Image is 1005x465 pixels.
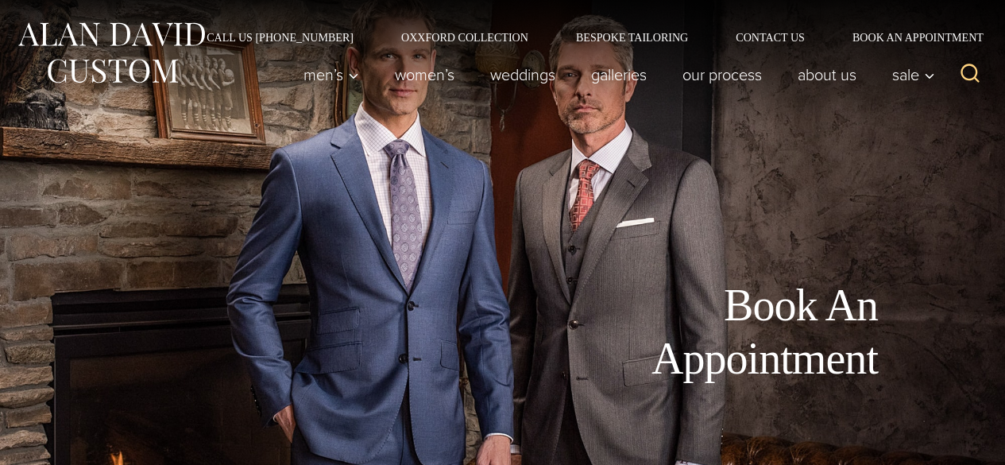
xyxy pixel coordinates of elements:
[520,279,878,386] h1: Book An Appointment
[574,59,665,91] a: Galleries
[183,32,989,43] nav: Secondary Navigation
[892,67,935,83] span: Sale
[780,59,875,91] a: About Us
[286,59,944,91] nav: Primary Navigation
[552,32,712,43] a: Bespoke Tailoring
[712,32,829,43] a: Contact Us
[183,32,377,43] a: Call Us [PHONE_NUMBER]
[377,32,552,43] a: Oxxford Collection
[951,56,989,94] button: View Search Form
[829,32,989,43] a: Book an Appointment
[473,59,574,91] a: weddings
[303,67,359,83] span: Men’s
[16,17,207,88] img: Alan David Custom
[377,59,473,91] a: Women’s
[665,59,780,91] a: Our Process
